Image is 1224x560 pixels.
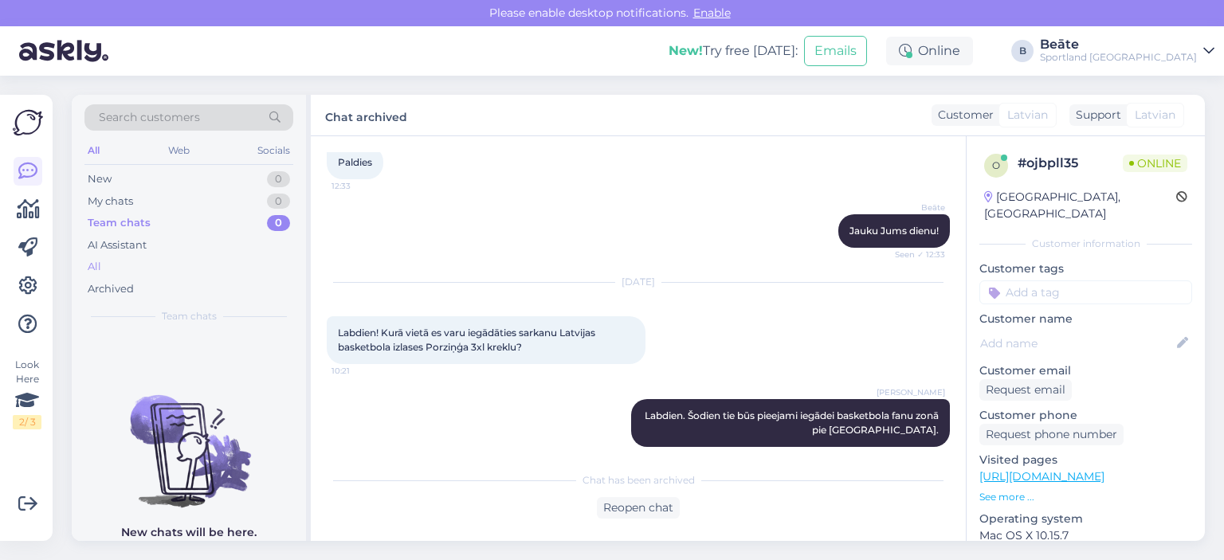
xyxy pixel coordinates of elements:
[72,366,306,510] img: No chats
[979,237,1192,251] div: Customer information
[88,237,147,253] div: AI Assistant
[267,171,290,187] div: 0
[886,37,973,65] div: Online
[885,202,945,213] span: Beāte
[984,189,1176,222] div: [GEOGRAPHIC_DATA], [GEOGRAPHIC_DATA]
[979,362,1192,379] p: Customer email
[992,159,1000,171] span: o
[597,497,680,519] div: Reopen chat
[979,407,1192,424] p: Customer phone
[88,259,101,275] div: All
[979,490,1192,504] p: See more ...
[338,156,372,168] span: Paldies
[1040,38,1214,64] a: BeāteSportland [GEOGRAPHIC_DATA]
[669,41,798,61] div: Try free [DATE]:
[979,311,1192,327] p: Customer name
[13,415,41,429] div: 2 / 3
[1135,107,1175,123] span: Latvian
[13,108,43,138] img: Askly Logo
[1069,107,1121,123] div: Support
[932,107,994,123] div: Customer
[331,180,391,192] span: 12:33
[849,225,939,237] span: Jauku Jums dienu!
[88,171,112,187] div: New
[1018,154,1123,173] div: # ojbpll35
[1123,155,1187,172] span: Online
[84,140,103,161] div: All
[979,260,1192,277] p: Customer tags
[88,215,151,231] div: Team chats
[327,275,950,289] div: [DATE]
[979,511,1192,527] p: Operating system
[583,473,695,488] span: Chat has been archived
[979,452,1192,468] p: Visited pages
[1040,38,1197,51] div: Beāte
[88,281,134,297] div: Archived
[331,365,391,377] span: 10:21
[885,448,945,460] span: 10:22
[267,194,290,210] div: 0
[885,249,945,260] span: Seen ✓ 12:33
[1040,51,1197,64] div: Sportland [GEOGRAPHIC_DATA]
[254,140,293,161] div: Socials
[979,527,1192,544] p: Mac OS X 10.15.7
[1007,107,1048,123] span: Latvian
[688,6,736,20] span: Enable
[980,335,1174,352] input: Add name
[877,386,945,398] span: [PERSON_NAME]
[979,469,1104,484] a: [URL][DOMAIN_NAME]
[979,424,1124,445] div: Request phone number
[162,309,217,323] span: Team chats
[338,327,598,353] span: Labdien! Kurā vietā es varu iegādāties sarkanu Latvijas basketbola izlases Porziņģa 3xl kreklu?
[1011,40,1034,62] div: B
[669,43,703,58] b: New!
[979,280,1192,304] input: Add a tag
[121,524,257,541] p: New chats will be here.
[645,409,941,436] span: Labdien. Šodien tie būs pieejami iegādei basketbola fanu zonā pie [GEOGRAPHIC_DATA].
[979,379,1072,401] div: Request email
[165,140,193,161] div: Web
[88,194,133,210] div: My chats
[13,358,41,429] div: Look Here
[267,215,290,231] div: 0
[804,36,867,66] button: Emails
[99,109,200,126] span: Search customers
[325,104,407,126] label: Chat archived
